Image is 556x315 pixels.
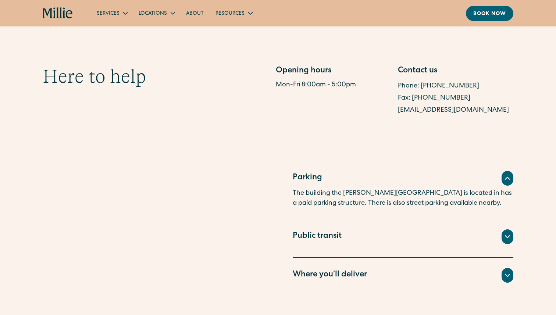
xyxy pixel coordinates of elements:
[43,65,146,88] h2: Here to help
[398,83,479,89] a: Phone: [PHONE_NUMBER]
[398,107,509,114] a: [EMAIL_ADDRESS][DOMAIN_NAME]
[210,7,258,19] div: Resources
[215,10,245,18] div: Resources
[139,10,167,18] div: Locations
[293,189,513,208] p: The building the [PERSON_NAME][GEOGRAPHIC_DATA] is located in has a paid parking structure. There...
[97,10,120,18] div: Services
[293,230,342,243] div: Public transit
[276,65,391,77] div: Opening hours
[133,7,180,19] div: Locations
[43,7,73,19] a: home
[180,7,210,19] a: About
[466,6,513,21] a: Book now
[91,7,133,19] div: Services
[473,10,506,18] div: Book now
[398,65,513,77] div: Contact us
[293,172,322,184] div: Parking
[276,80,391,90] div: Mon-Fri 8:00am - 5:00pm
[398,95,470,101] a: Fax: [PHONE_NUMBER]
[293,269,367,281] div: Where you’ll deliver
